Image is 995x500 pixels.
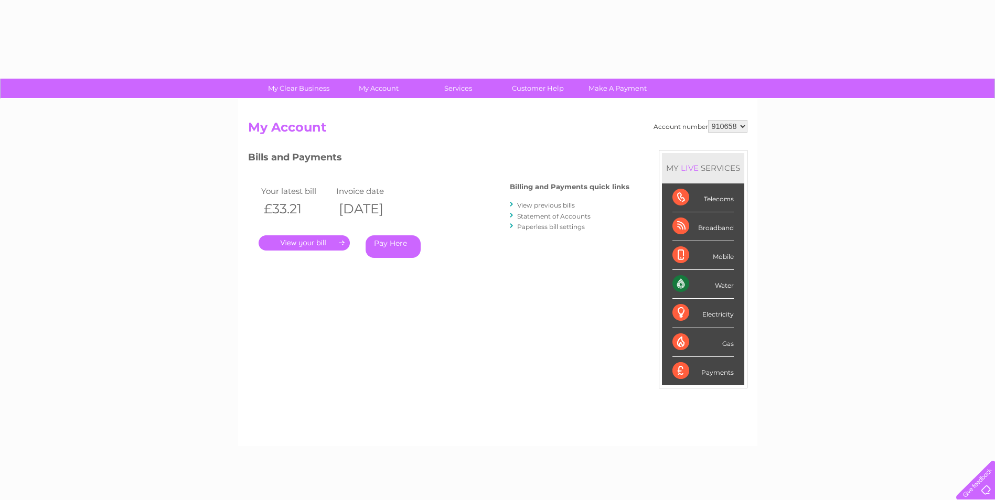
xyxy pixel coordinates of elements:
[654,120,747,133] div: Account number
[495,79,581,98] a: Customer Help
[334,198,409,220] th: [DATE]
[672,212,734,241] div: Broadband
[517,223,585,231] a: Paperless bill settings
[259,198,334,220] th: £33.21
[255,79,342,98] a: My Clear Business
[510,183,629,191] h4: Billing and Payments quick links
[517,201,575,209] a: View previous bills
[672,241,734,270] div: Mobile
[415,79,501,98] a: Services
[517,212,591,220] a: Statement of Accounts
[672,270,734,299] div: Water
[334,184,409,198] td: Invoice date
[662,153,744,183] div: MY SERVICES
[672,183,734,212] div: Telecoms
[366,235,421,258] a: Pay Here
[248,150,629,168] h3: Bills and Payments
[672,299,734,328] div: Electricity
[259,235,350,251] a: .
[679,163,701,173] div: LIVE
[248,120,747,140] h2: My Account
[335,79,422,98] a: My Account
[672,357,734,385] div: Payments
[574,79,661,98] a: Make A Payment
[672,328,734,357] div: Gas
[259,184,334,198] td: Your latest bill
